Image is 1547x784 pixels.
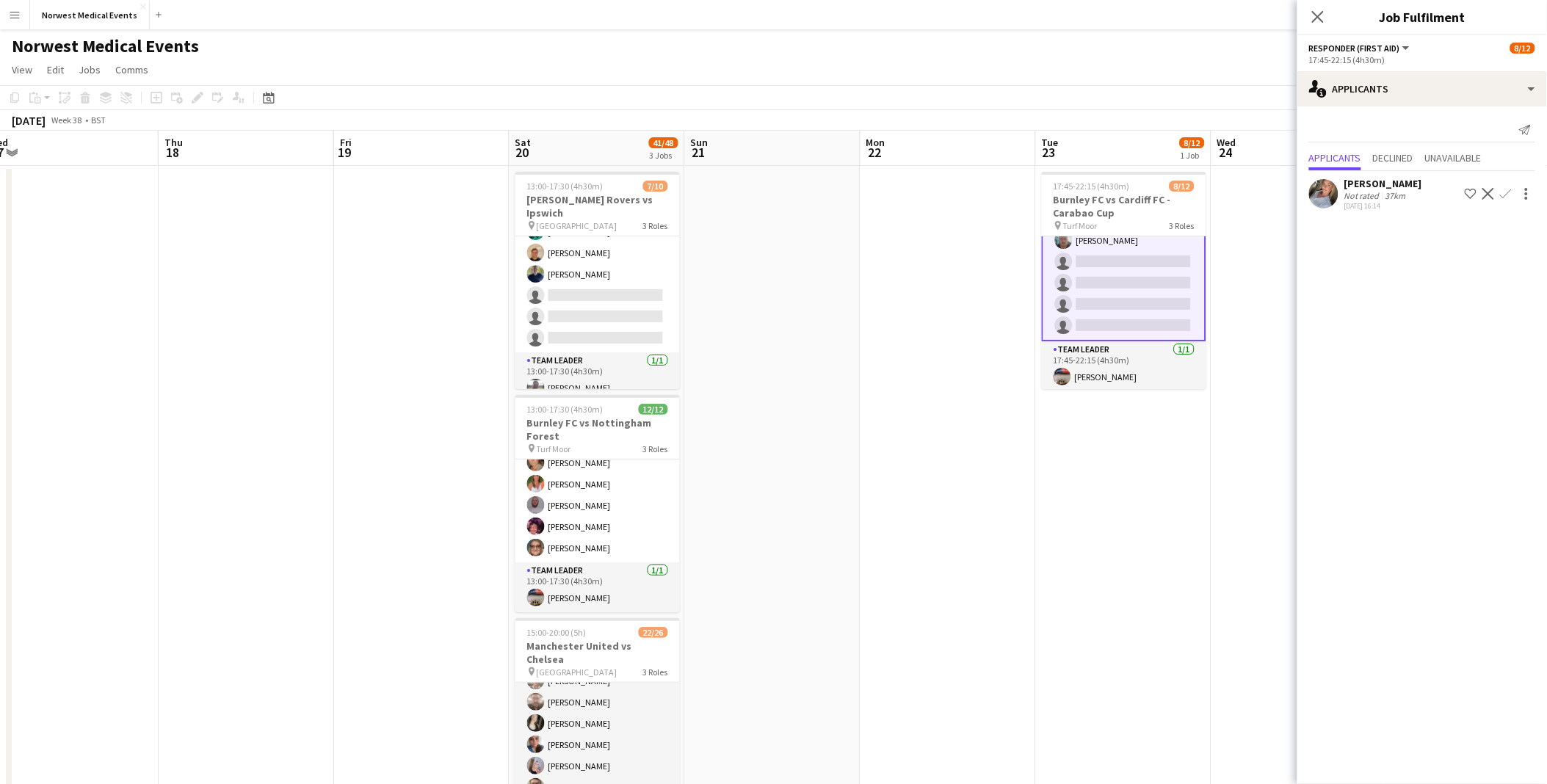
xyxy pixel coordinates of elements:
[12,63,32,76] span: View
[91,115,106,126] div: BST
[639,404,668,415] span: 12/12
[1054,181,1130,192] span: 17:45-22:15 (4h30m)
[643,667,668,678] span: 3 Roles
[1042,341,1206,391] app-card-role: Team Leader1/117:45-22:15 (4h30m)[PERSON_NAME]
[340,136,352,149] span: Fri
[515,639,680,666] h3: Manchester United vs Chelsea
[1040,144,1059,161] span: 23
[527,627,587,638] span: 15:00-20:00 (5h)
[513,144,532,161] span: 20
[1297,71,1547,106] div: Applicants
[1217,136,1236,149] span: Wed
[527,404,604,415] span: 13:00-17:30 (4h30m)
[79,63,101,76] span: Jobs
[515,562,680,612] app-card-role: Team Leader1/113:00-17:30 (4h30m)[PERSON_NAME]
[1309,43,1400,54] span: Responder (First Aid)
[1170,220,1195,231] span: 3 Roles
[1383,190,1409,201] div: 37km
[649,137,678,148] span: 41/48
[1373,153,1413,163] span: Declined
[639,627,668,638] span: 22/26
[1309,43,1412,54] button: Responder (First Aid)
[689,144,709,161] span: 21
[1344,190,1383,201] div: Not rated
[1181,150,1204,161] div: 1 Job
[41,60,70,79] a: Edit
[515,136,532,149] span: Sat
[73,60,106,79] a: Jobs
[515,172,680,389] app-job-card: 13:00-17:30 (4h30m)7/10[PERSON_NAME] Rovers vs Ipswich [GEOGRAPHIC_DATA]3 Roles13:00-17:30 (4h30m...
[338,144,352,161] span: 19
[643,443,668,454] span: 3 Roles
[527,181,604,192] span: 13:00-17:30 (4h30m)
[1309,153,1361,163] span: Applicants
[537,667,617,678] span: [GEOGRAPHIC_DATA]
[1215,144,1236,161] span: 24
[1042,172,1206,389] app-job-card: 17:45-22:15 (4h30m)8/12Burnley FC vs Cardiff FC - Carabao Cup Turf Moor3 Roles[PERSON_NAME][PERSO...
[1042,136,1059,149] span: Tue
[691,136,709,149] span: Sun
[1170,181,1195,192] span: 8/12
[1344,201,1422,211] div: [DATE] 16:14
[12,35,199,57] h1: Norwest Medical Events
[6,60,38,79] a: View
[515,395,680,612] app-job-card: 13:00-17:30 (4h30m)12/12Burnley FC vs Nottingham Forest Turf Moor3 Roles[PERSON_NAME][PERSON_NAME...
[537,220,617,231] span: [GEOGRAPHIC_DATA]
[109,60,154,79] a: Comms
[115,63,148,76] span: Comms
[1510,43,1535,54] span: 8/12
[866,136,885,149] span: Mon
[643,220,668,231] span: 3 Roles
[1309,54,1535,65] div: 17:45-22:15 (4h30m)
[650,150,678,161] div: 3 Jobs
[1344,177,1422,190] div: [PERSON_NAME]
[1180,137,1205,148] span: 8/12
[515,193,680,219] h3: [PERSON_NAME] Rovers vs Ipswich
[537,443,571,454] span: Turf Moor
[162,144,183,161] span: 18
[515,153,680,352] app-card-role: 13:00-17:30 (4h30m)[PERSON_NAME][PERSON_NAME][PERSON_NAME][PERSON_NAME][PERSON_NAME]
[1042,193,1206,219] h3: Burnley FC vs Cardiff FC - Carabao Cup
[12,113,46,128] div: [DATE]
[515,416,680,443] h3: Burnley FC vs Nottingham Forest
[47,63,64,76] span: Edit
[48,115,85,126] span: Week 38
[515,352,680,402] app-card-role: Team Leader1/113:00-17:30 (4h30m)[PERSON_NAME]
[30,1,150,29] button: Norwest Medical Events
[1297,7,1547,26] h3: Job Fulfilment
[164,136,183,149] span: Thu
[1425,153,1482,163] span: Unavailable
[864,144,885,161] span: 22
[1063,220,1098,231] span: Turf Moor
[643,181,668,192] span: 7/10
